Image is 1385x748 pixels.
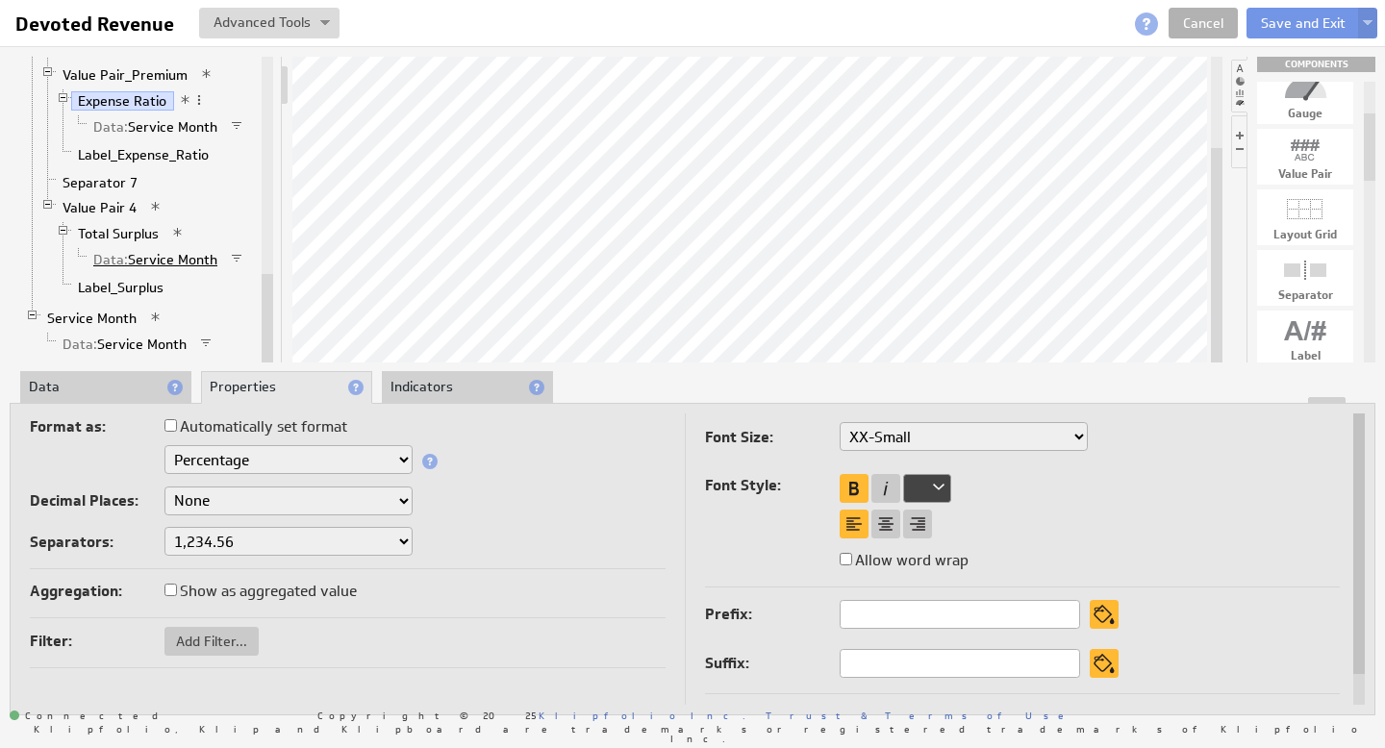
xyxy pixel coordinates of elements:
span: Data: [93,251,128,268]
label: Automatically set format [164,413,347,440]
img: button-savedrop.png [320,20,330,28]
li: Indicators [382,371,553,404]
label: Aggregation: [30,578,164,605]
label: Suffix: [705,650,840,677]
a: Label_Surplus [71,278,171,297]
a: Klipfolio Inc. [539,709,745,722]
input: Automatically set format [164,419,177,432]
a: Total Surplus [71,224,166,243]
li: Hide or show the component palette [1231,60,1247,112]
a: Expense Ratio [71,91,174,111]
span: Data: [63,336,97,353]
input: Show as aggregated value [164,584,177,596]
a: Data: Service Month [56,335,194,354]
img: button-savedrop.png [1363,20,1372,28]
button: Save and Exit [1246,8,1360,38]
span: Filter is applied [230,252,243,265]
span: Add Filter... [164,633,259,650]
a: Data: Service Month [87,117,225,137]
a: Value Pair 4 [56,198,144,217]
a: Service Month [40,309,144,328]
span: Copyright © 2025 [317,711,745,720]
span: View applied actions [149,200,163,213]
li: Hide or show the component controls palette [1231,115,1246,168]
a: Trust & Terms of Use [766,709,1077,722]
label: Allow word wrap [840,547,969,574]
span: Connected: ID: dpnc-26 Online: true [10,711,169,722]
div: Label [1257,350,1353,362]
label: Show as aggregated value [164,578,357,605]
span: Filter is applied [230,119,243,133]
input: Allow word wrap [840,553,852,565]
a: Label_Expense_Ratio [71,145,216,164]
button: Add Filter... [164,627,259,656]
div: Layout Grid [1257,229,1353,240]
label: Prefix: [705,601,840,628]
label: Decimal Places: [30,487,164,514]
label: Filter: [30,628,164,655]
span: View applied actions [200,67,214,81]
a: Data: Service Month [87,250,225,269]
label: Separators: [30,529,164,556]
a: Separator 7 [56,173,145,192]
span: Filter is applied [199,337,213,350]
span: Klipfolio, Klip and Klipboard are trademarks or registered trademarks of Klipfolio Inc. [19,724,1375,743]
a: Value Pair_Premium [56,65,195,85]
div: Value Pair [1257,168,1353,180]
a: Cancel [1169,8,1238,38]
span: View applied actions [179,93,192,107]
label: Font Style: [705,472,840,499]
div: Drag & drop components onto the workspace [1257,57,1375,72]
div: Gauge [1257,108,1353,119]
span: View applied actions [171,226,185,239]
span: More actions [192,93,206,107]
li: Data [20,371,191,404]
input: Devoted Revenue [8,8,188,40]
div: Separator [1257,289,1353,301]
li: Properties [201,371,372,404]
label: Font Size: [705,424,840,451]
span: View applied actions [149,311,163,324]
span: Data: [93,118,128,136]
label: Format as: [30,413,164,440]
